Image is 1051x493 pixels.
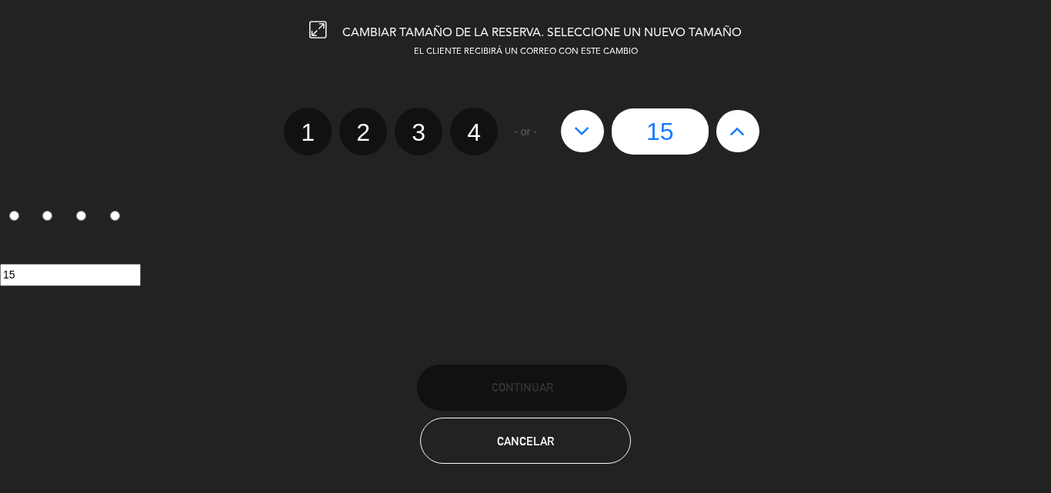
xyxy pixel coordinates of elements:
[414,48,638,56] span: EL CLIENTE RECIBIRÁ UN CORREO CON ESTE CAMBIO
[450,108,498,155] label: 4
[514,123,537,141] span: - or -
[101,204,135,230] label: 4
[395,108,442,155] label: 3
[497,435,554,448] span: Cancelar
[492,381,553,394] span: Continuar
[284,108,332,155] label: 1
[68,204,102,230] label: 3
[339,108,387,155] label: 2
[34,204,68,230] label: 2
[342,27,742,39] span: CAMBIAR TAMAÑO DE LA RESERVA. SELECCIONE UN NUEVO TAMAÑO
